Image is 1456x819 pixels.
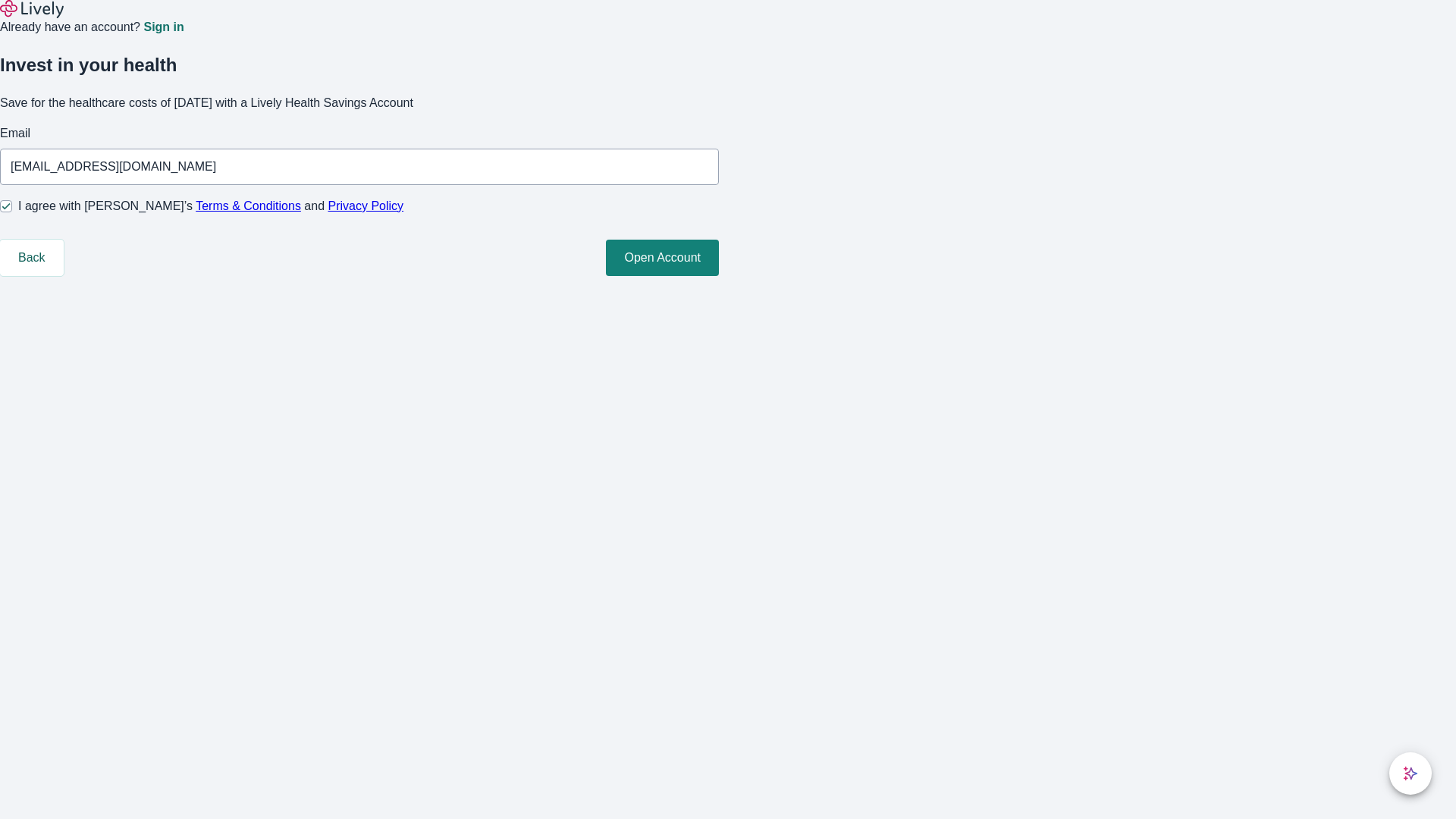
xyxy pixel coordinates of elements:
span: I agree with [PERSON_NAME]’s and [18,197,403,215]
svg: Lively AI Assistant [1403,766,1418,781]
a: Privacy Policy [328,199,404,212]
button: chat [1389,752,1432,795]
button: Open Account [606,240,719,276]
a: Terms & Conditions [196,199,301,212]
a: Sign in [143,21,184,33]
